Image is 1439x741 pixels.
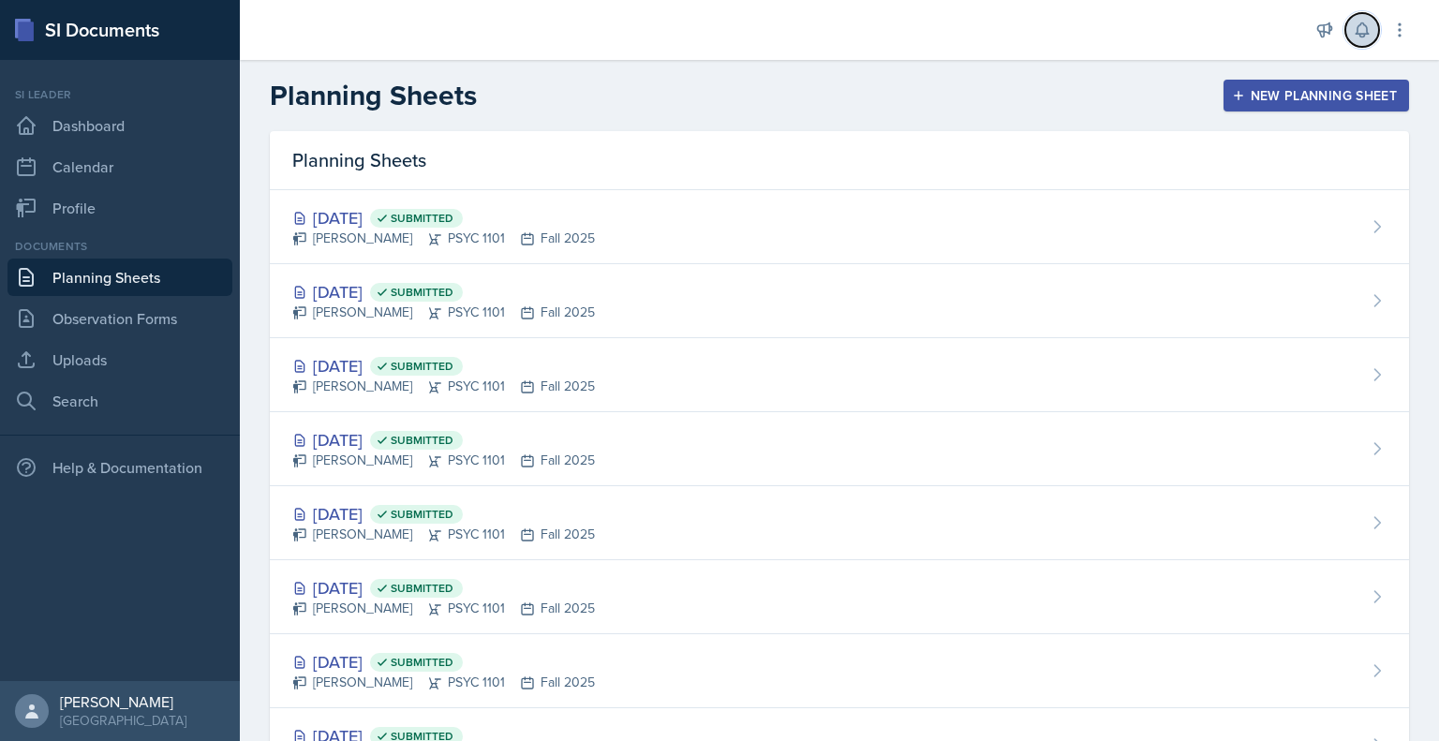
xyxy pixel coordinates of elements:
[391,507,453,522] span: Submitted
[391,433,453,448] span: Submitted
[7,238,232,255] div: Documents
[60,692,186,711] div: [PERSON_NAME]
[292,525,595,544] div: [PERSON_NAME] PSYC 1101 Fall 2025
[1224,80,1409,111] button: New Planning Sheet
[292,673,595,692] div: [PERSON_NAME] PSYC 1101 Fall 2025
[7,449,232,486] div: Help & Documentation
[292,599,595,618] div: [PERSON_NAME] PSYC 1101 Fall 2025
[7,382,232,420] a: Search
[270,264,1409,338] a: [DATE] Submitted [PERSON_NAME]PSYC 1101Fall 2025
[7,148,232,185] a: Calendar
[292,649,595,674] div: [DATE]
[292,377,595,396] div: [PERSON_NAME] PSYC 1101 Fall 2025
[270,560,1409,634] a: [DATE] Submitted [PERSON_NAME]PSYC 1101Fall 2025
[391,285,453,300] span: Submitted
[1236,88,1397,103] div: New Planning Sheet
[292,279,595,304] div: [DATE]
[391,359,453,374] span: Submitted
[7,189,232,227] a: Profile
[270,338,1409,412] a: [DATE] Submitted [PERSON_NAME]PSYC 1101Fall 2025
[270,131,1409,190] div: Planning Sheets
[292,303,595,322] div: [PERSON_NAME] PSYC 1101 Fall 2025
[7,86,232,103] div: Si leader
[292,575,595,600] div: [DATE]
[292,205,595,230] div: [DATE]
[60,711,186,730] div: [GEOGRAPHIC_DATA]
[292,229,595,248] div: [PERSON_NAME] PSYC 1101 Fall 2025
[292,501,595,526] div: [DATE]
[391,655,453,670] span: Submitted
[391,581,453,596] span: Submitted
[7,107,232,144] a: Dashboard
[292,353,595,378] div: [DATE]
[292,427,595,452] div: [DATE]
[7,300,232,337] a: Observation Forms
[391,211,453,226] span: Submitted
[270,486,1409,560] a: [DATE] Submitted [PERSON_NAME]PSYC 1101Fall 2025
[292,451,595,470] div: [PERSON_NAME] PSYC 1101 Fall 2025
[270,634,1409,708] a: [DATE] Submitted [PERSON_NAME]PSYC 1101Fall 2025
[270,79,477,112] h2: Planning Sheets
[270,412,1409,486] a: [DATE] Submitted [PERSON_NAME]PSYC 1101Fall 2025
[7,259,232,296] a: Planning Sheets
[7,341,232,378] a: Uploads
[270,190,1409,264] a: [DATE] Submitted [PERSON_NAME]PSYC 1101Fall 2025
